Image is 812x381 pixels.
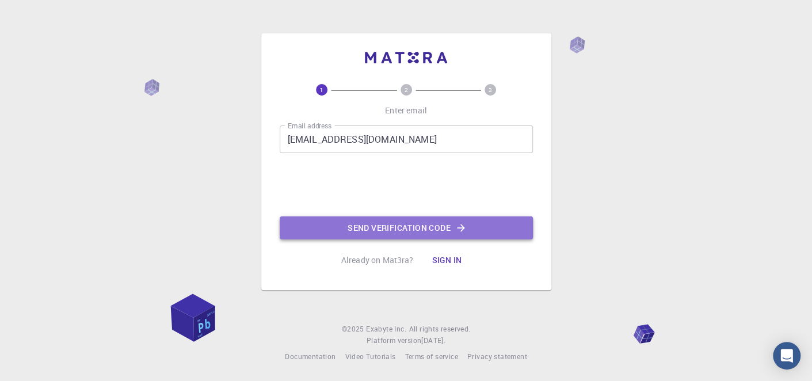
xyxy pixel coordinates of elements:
[422,249,471,272] button: Sign in
[467,352,527,361] span: Privacy statement
[409,323,470,335] span: All rights reserved.
[342,323,366,335] span: © 2025
[341,254,414,266] p: Already on Mat3ra?
[345,351,395,363] a: Video Tutorials
[366,324,406,333] span: Exabyte Inc.
[421,335,445,346] a: [DATE].
[773,342,800,369] div: Open Intercom Messenger
[285,352,336,361] span: Documentation
[285,351,336,363] a: Documentation
[421,336,445,345] span: [DATE] .
[366,323,406,335] a: Exabyte Inc.
[280,216,533,239] button: Send verification code
[405,351,458,363] a: Terms of service
[367,335,421,346] span: Platform version
[489,86,492,94] text: 3
[405,86,408,94] text: 2
[467,351,527,363] a: Privacy statement
[385,105,427,116] p: Enter email
[319,162,494,207] iframe: reCAPTCHA
[288,121,331,131] label: Email address
[320,86,323,94] text: 1
[405,352,458,361] span: Terms of service
[345,352,395,361] span: Video Tutorials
